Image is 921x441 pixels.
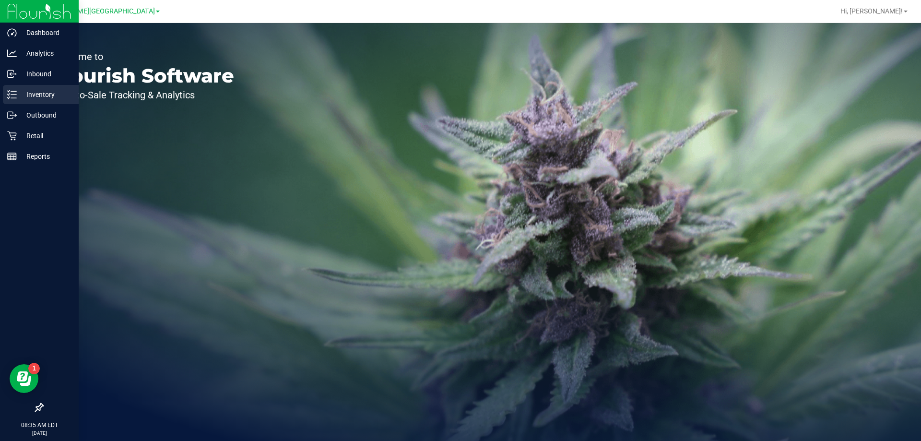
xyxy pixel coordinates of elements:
[7,48,17,58] inline-svg: Analytics
[17,68,74,80] p: Inbound
[17,89,74,100] p: Inventory
[36,7,155,15] span: [PERSON_NAME][GEOGRAPHIC_DATA]
[17,109,74,121] p: Outbound
[17,130,74,142] p: Retail
[28,363,40,374] iframe: Resource center unread badge
[4,429,74,437] p: [DATE]
[4,421,74,429] p: 08:35 AM EDT
[52,90,234,100] p: Seed-to-Sale Tracking & Analytics
[7,110,17,120] inline-svg: Outbound
[17,151,74,162] p: Reports
[17,48,74,59] p: Analytics
[840,7,903,15] span: Hi, [PERSON_NAME]!
[52,66,234,85] p: Flourish Software
[7,90,17,99] inline-svg: Inventory
[52,52,234,61] p: Welcome to
[7,152,17,161] inline-svg: Reports
[17,27,74,38] p: Dashboard
[10,364,38,393] iframe: Resource center
[7,131,17,141] inline-svg: Retail
[7,69,17,79] inline-svg: Inbound
[7,28,17,37] inline-svg: Dashboard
